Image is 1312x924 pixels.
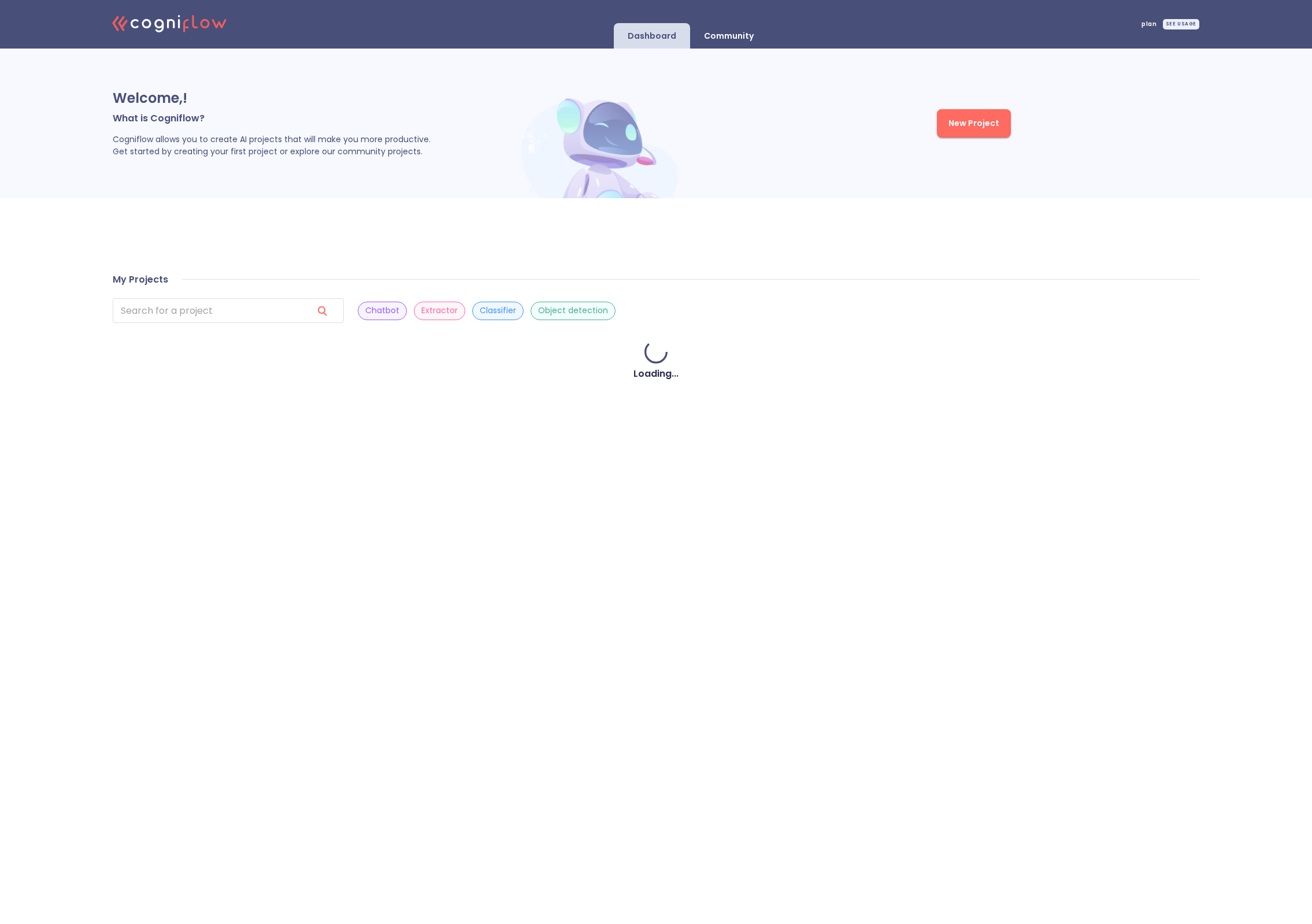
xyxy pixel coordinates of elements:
[480,305,516,316] p: Classifier
[113,112,517,124] p: What is Cogniflow?
[365,305,399,316] p: Chatbot
[633,368,679,380] h4: Loading...
[113,274,168,285] h4: My Projects
[538,305,608,316] p: Object detection
[113,133,517,158] p: Cogniflow allows you to create AI projects that will make you more productive. Get started by cre...
[628,31,676,42] p: Dashboard
[704,31,754,42] p: Community
[948,116,999,131] span: New Project
[1141,21,1157,27] span: plan
[113,89,517,107] p: Welcome, !
[1163,19,1199,29] div: SEE USAGE
[113,298,303,323] input: search
[421,305,458,316] p: Extractor
[937,109,1011,138] button: New Project
[517,88,685,198] img: header robot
